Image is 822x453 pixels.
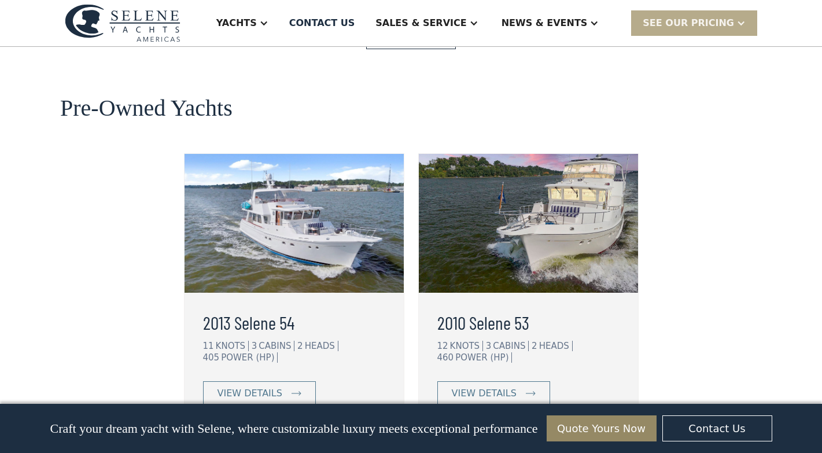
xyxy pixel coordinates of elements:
[502,16,588,30] div: News & EVENTS
[437,341,448,351] div: 12
[547,415,657,441] a: Quote Yours Now
[218,386,282,400] div: view details
[455,352,512,363] div: POWER (HP)
[259,341,294,351] div: CABINS
[452,386,517,400] div: view details
[493,341,529,351] div: CABINS
[539,341,573,351] div: HEADS
[486,341,492,351] div: 3
[437,308,620,336] a: 2010 Selene 53
[50,421,537,436] p: Craft your dream yacht with Selene, where customizable luxury meets exceptional performance
[216,341,249,351] div: KNOTS
[203,352,220,363] div: 405
[292,391,301,396] img: icon
[305,341,338,351] div: HEADS
[65,4,180,42] img: logo
[437,352,454,363] div: 460
[252,341,257,351] div: 3
[289,16,355,30] div: Contact US
[216,16,257,30] div: Yachts
[375,16,466,30] div: Sales & Service
[450,341,483,351] div: KNOTS
[437,381,550,406] a: view details
[526,391,536,396] img: icon
[203,341,214,351] div: 11
[662,415,772,441] a: Contact Us
[297,341,303,351] div: 2
[221,352,278,363] div: POWER (HP)
[203,381,316,406] a: view details
[532,341,537,351] div: 2
[643,16,734,30] div: SEE Our Pricing
[60,95,233,121] h2: Pre-Owned Yachts
[631,10,757,35] div: SEE Our Pricing
[203,308,385,336] a: 2013 Selene 54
